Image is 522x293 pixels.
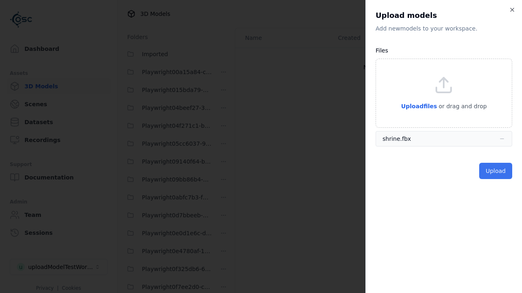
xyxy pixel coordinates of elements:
[437,101,487,111] p: or drag and drop
[376,10,512,21] h2: Upload models
[383,135,411,143] div: shrine.fbx
[376,24,512,33] p: Add new model s to your workspace.
[401,103,437,109] span: Upload files
[376,47,388,54] label: Files
[479,163,512,179] button: Upload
